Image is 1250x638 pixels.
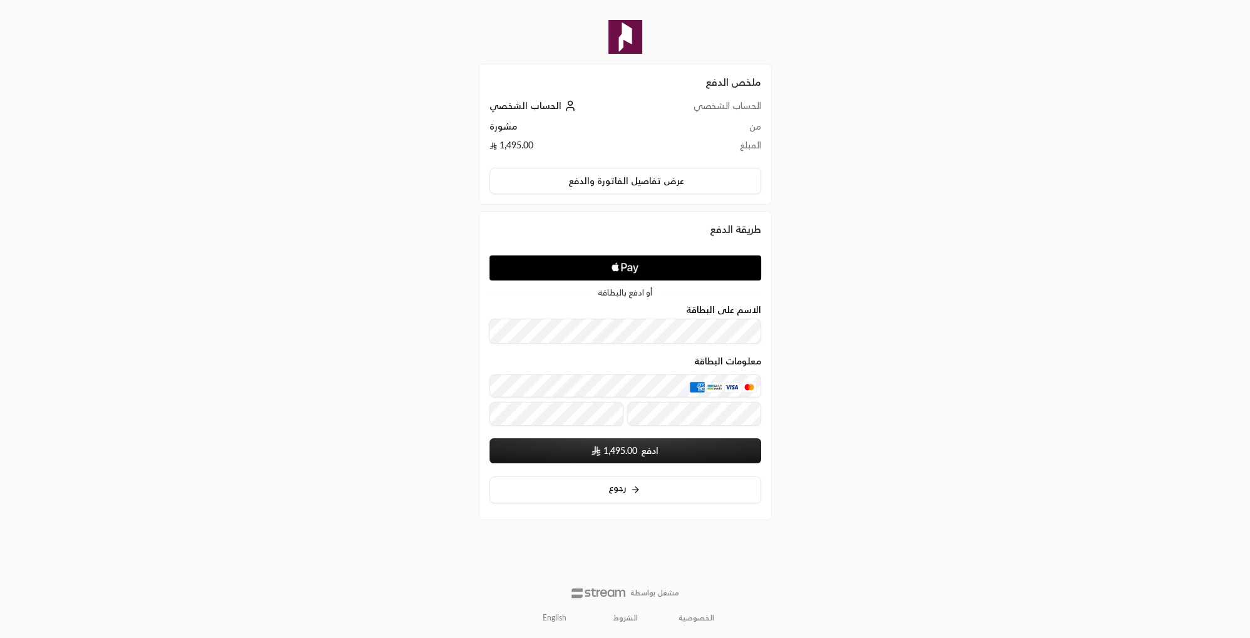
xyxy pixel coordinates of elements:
a: الحساب الشخصي [489,100,579,111]
td: الحساب الشخصي [644,100,761,120]
span: 1,495.00 [603,445,637,457]
img: AMEX [690,382,705,392]
p: مشغل بواسطة [630,588,679,598]
input: رمز التحقق CVC [627,402,761,426]
label: الاسم على البطاقة [686,305,761,315]
img: MasterCard [742,382,757,392]
button: عرض تفاصيل الفاتورة والدفع [489,168,761,194]
h2: ملخص الدفع [489,75,761,90]
button: رجوع [489,476,761,503]
span: رجوع [608,482,627,493]
a: الخصوصية [679,613,714,623]
td: من [644,120,761,139]
td: المبلغ [644,139,761,158]
img: Company Logo [608,20,642,54]
img: SAR [592,446,600,456]
td: 1,495.00 [489,139,644,158]
span: الحساب الشخصي [489,100,561,111]
img: MADA [707,382,722,392]
legend: معلومات البطاقة [694,356,761,366]
input: تاريخ الانتهاء [489,402,623,426]
input: بطاقة ائتمانية [489,374,761,398]
a: الشروط [613,613,638,623]
span: أو ادفع بالبطاقة [598,289,652,297]
img: Visa [724,382,739,392]
a: English [536,608,573,628]
div: معلومات البطاقة [489,356,761,430]
td: مشورة [489,120,644,139]
div: الاسم على البطاقة [489,305,761,344]
div: طريقة الدفع [489,222,761,237]
button: ادفع SAR1,495.00 [489,438,761,463]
